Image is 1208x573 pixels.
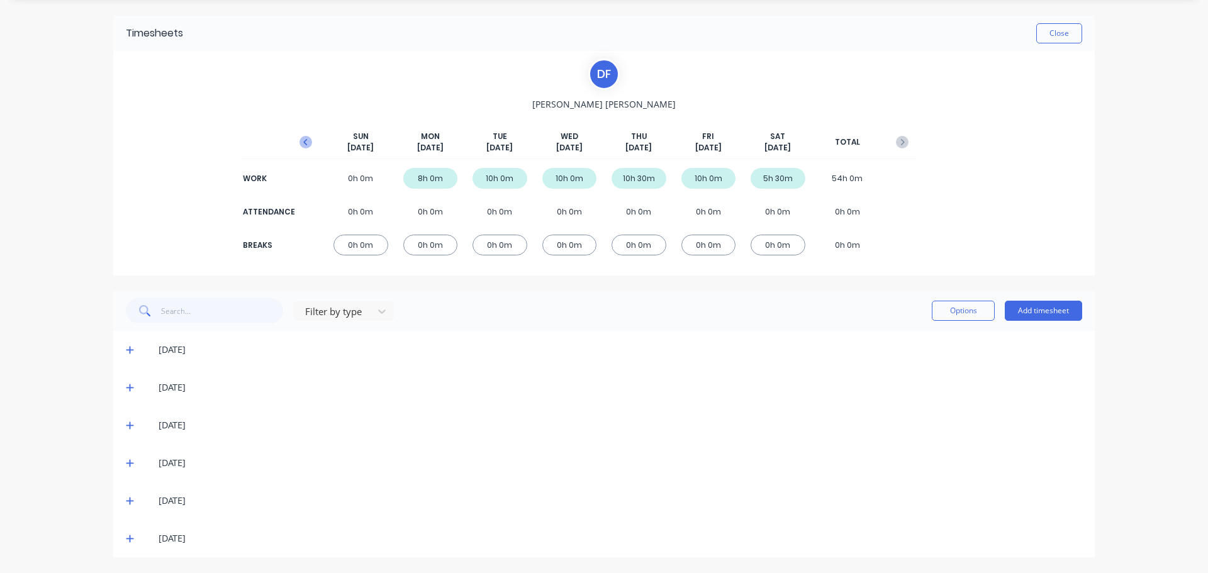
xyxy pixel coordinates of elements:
div: 0h 0m [333,235,388,255]
div: 0h 0m [473,235,527,255]
div: 10h 0m [542,168,597,189]
div: 0h 0m [333,168,388,189]
div: 0h 0m [681,235,736,255]
div: 0h 0m [333,201,388,222]
input: Search... [161,298,284,323]
span: [DATE] [695,142,722,153]
span: TOTAL [835,136,860,148]
div: 0h 0m [751,201,805,222]
div: 5h 30m [751,168,805,189]
span: [DATE] [417,142,444,153]
div: [DATE] [159,418,1082,432]
div: ATTENDANCE [243,206,293,218]
div: [DATE] [159,456,1082,470]
div: [DATE] [159,343,1082,357]
span: SUN [353,131,369,142]
div: Timesheets [126,26,183,41]
span: [PERSON_NAME] [PERSON_NAME] [532,97,676,111]
div: [DATE] [159,381,1082,394]
span: SAT [770,131,785,142]
span: [DATE] [486,142,513,153]
div: 0h 0m [681,201,736,222]
div: BREAKS [243,240,293,251]
div: [DATE] [159,494,1082,508]
div: 0h 0m [542,235,597,255]
span: FRI [702,131,714,142]
span: THU [631,131,647,142]
span: [DATE] [556,142,583,153]
div: 8h 0m [403,168,458,189]
div: 0h 0m [403,235,458,255]
div: 54h 0m [820,168,875,189]
button: Options [932,301,995,321]
div: 0h 0m [473,201,527,222]
span: [DATE] [347,142,374,153]
div: 0h 0m [612,201,666,222]
div: [DATE] [159,531,1082,545]
button: Close [1036,23,1082,43]
span: TUE [493,131,507,142]
span: [DATE] [625,142,652,153]
div: 0h 0m [542,201,597,222]
span: WED [561,131,578,142]
div: D F [588,58,620,90]
span: MON [421,131,440,142]
div: 10h 30m [612,168,666,189]
button: Add timesheet [1005,301,1082,321]
div: 10h 0m [681,168,736,189]
div: 0h 0m [612,235,666,255]
div: 0h 0m [820,235,875,255]
div: 10h 0m [473,168,527,189]
div: 0h 0m [403,201,458,222]
div: 0h 0m [820,201,875,222]
div: WORK [243,173,293,184]
div: 0h 0m [751,235,805,255]
span: [DATE] [764,142,791,153]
